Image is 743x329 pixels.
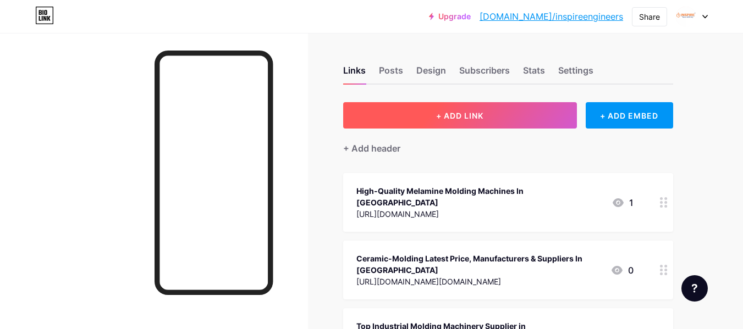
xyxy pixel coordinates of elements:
[429,12,471,21] a: Upgrade
[343,142,400,155] div: + Add header
[639,11,660,23] div: Share
[343,102,577,129] button: + ADD LINK
[610,264,634,277] div: 0
[459,64,510,83] div: Subscribers
[343,64,366,83] div: Links
[675,6,696,27] img: inspireengineers
[356,185,603,208] div: High-Quality Melamine Molding Machines In [GEOGRAPHIC_DATA]
[480,10,623,23] a: [DOMAIN_NAME]/inspireengineers
[379,64,403,83] div: Posts
[558,64,593,83] div: Settings
[586,102,673,129] div: + ADD EMBED
[612,196,634,209] div: 1
[356,253,602,276] div: Ceramic-Molding Latest Price, Manufacturers & Suppliers In [GEOGRAPHIC_DATA]
[416,64,446,83] div: Design
[436,111,483,120] span: + ADD LINK
[356,208,603,220] div: [URL][DOMAIN_NAME]
[356,276,602,287] div: [URL][DOMAIN_NAME][DOMAIN_NAME]
[523,64,545,83] div: Stats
